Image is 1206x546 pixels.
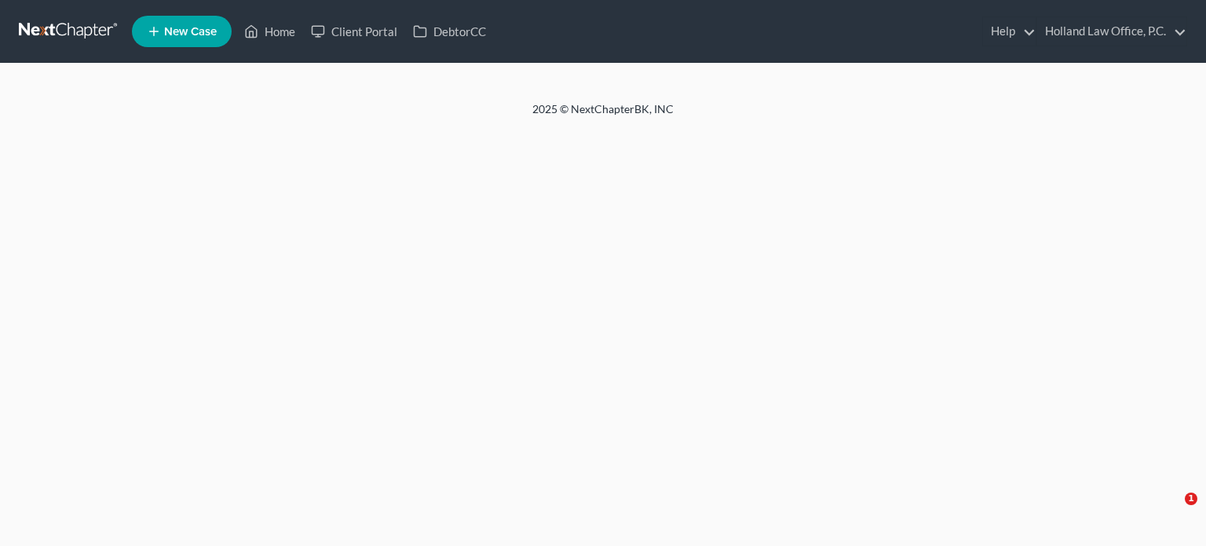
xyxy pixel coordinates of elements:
span: 1 [1185,493,1197,505]
div: 2025 © NextChapterBK, INC [155,101,1051,130]
a: DebtorCC [405,17,494,46]
a: Home [236,17,303,46]
iframe: Intercom live chat [1153,493,1190,530]
a: Help [983,17,1036,46]
a: Client Portal [303,17,405,46]
new-legal-case-button: New Case [132,16,232,47]
a: Holland Law Office, P.C. [1037,17,1186,46]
